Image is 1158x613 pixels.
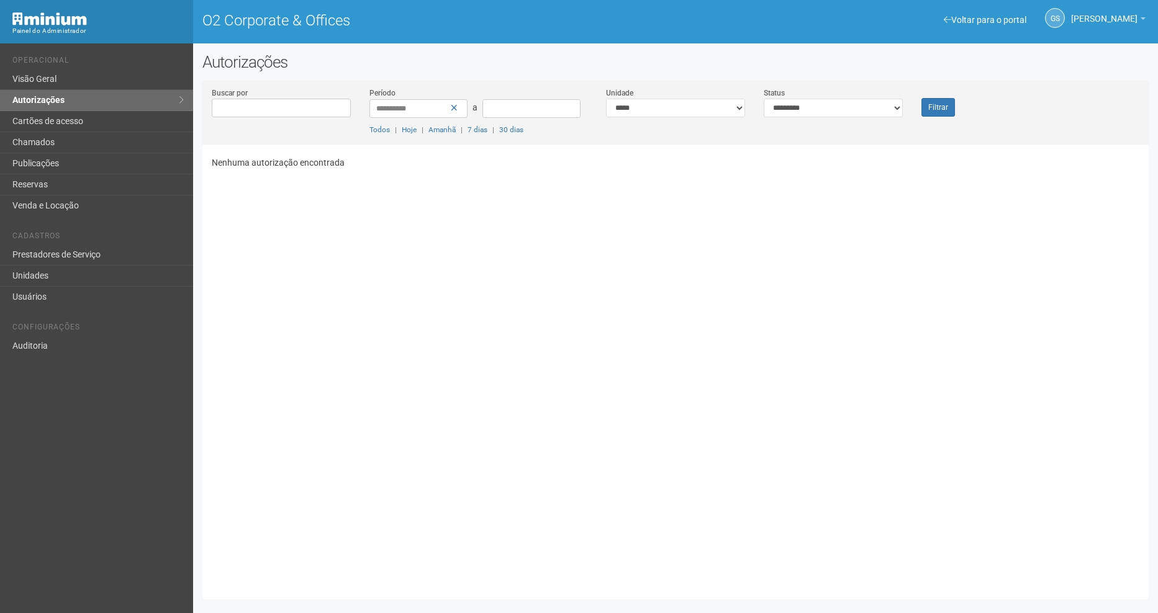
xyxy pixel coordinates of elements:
a: GS [1045,8,1065,28]
span: | [395,125,397,134]
a: Hoje [402,125,417,134]
button: Filtrar [921,98,955,117]
label: Status [764,87,785,99]
p: Nenhuma autorização encontrada [212,157,1139,168]
span: | [461,125,463,134]
span: a [473,102,477,112]
li: Configurações [12,323,184,336]
li: Cadastros [12,231,184,244]
a: Amanhã [428,125,456,134]
a: Voltar para o portal [944,15,1026,25]
div: Painel do Administrador [12,25,184,37]
label: Período [369,87,396,99]
span: Gabriela Souza [1071,2,1138,24]
a: Todos [369,125,390,134]
li: Operacional [12,56,184,69]
a: [PERSON_NAME] [1071,16,1146,25]
h2: Autorizações [202,53,1149,71]
a: 30 dias [499,125,523,134]
span: | [422,125,423,134]
label: Buscar por [212,87,248,99]
h1: O2 Corporate & Offices [202,12,666,29]
span: | [492,125,494,134]
img: Minium [12,12,87,25]
label: Unidade [606,87,633,99]
a: 7 dias [468,125,487,134]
